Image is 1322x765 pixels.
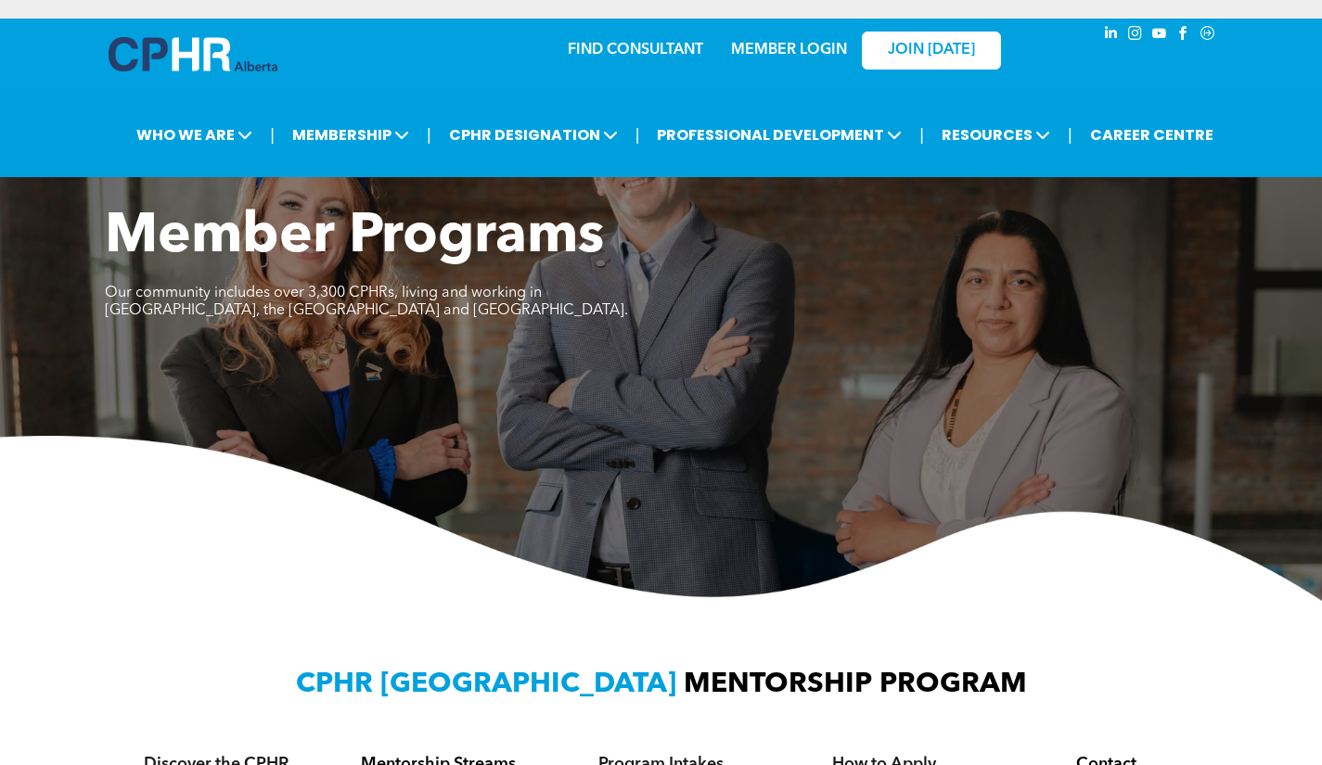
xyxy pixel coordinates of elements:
a: JOIN [DATE] [862,32,1001,70]
span: MENTORSHIP PROGRAM [684,670,1027,698]
a: youtube [1149,23,1170,48]
a: MEMBER LOGIN [731,43,847,57]
a: Social network [1198,23,1218,48]
a: FIND CONSULTANT [568,43,703,57]
span: Member Programs [105,210,604,265]
span: WHO WE ARE [131,118,258,152]
span: MEMBERSHIP [287,118,415,152]
li: | [427,116,431,154]
span: Our community includes over 3,300 CPHRs, living and working in [GEOGRAPHIC_DATA], the [GEOGRAPHIC... [105,286,628,318]
img: A blue and white logo for cp alberta [109,37,277,71]
li: | [919,116,924,154]
span: RESOURCES [936,118,1056,152]
li: | [635,116,640,154]
span: PROFESSIONAL DEVELOPMENT [651,118,907,152]
span: CPHR DESIGNATION [443,118,623,152]
li: | [1068,116,1072,154]
a: instagram [1125,23,1146,48]
a: linkedin [1101,23,1122,48]
li: | [270,116,275,154]
span: CPHR [GEOGRAPHIC_DATA] [296,670,676,698]
a: facebook [1174,23,1194,48]
a: CAREER CENTRE [1085,118,1219,152]
span: JOIN [DATE] [888,42,975,59]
